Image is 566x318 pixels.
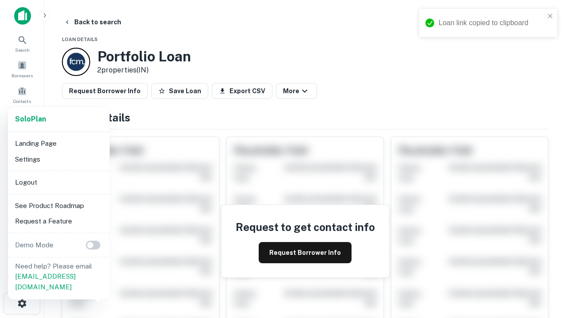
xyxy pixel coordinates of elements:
a: SoloPlan [15,114,46,125]
div: Loan link copied to clipboard [439,18,545,28]
li: Landing Page [11,136,106,151]
iframe: Chat Widget [522,219,566,261]
button: close [547,12,554,21]
li: Logout [11,174,106,190]
li: Request a Feature [11,213,106,229]
li: See Product Roadmap [11,198,106,214]
p: Demo Mode [11,240,57,250]
strong: Solo Plan [15,115,46,123]
a: [EMAIL_ADDRESS][DOMAIN_NAME] [15,273,76,291]
li: Settings [11,151,106,167]
p: Need help? Please email [15,261,103,292]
